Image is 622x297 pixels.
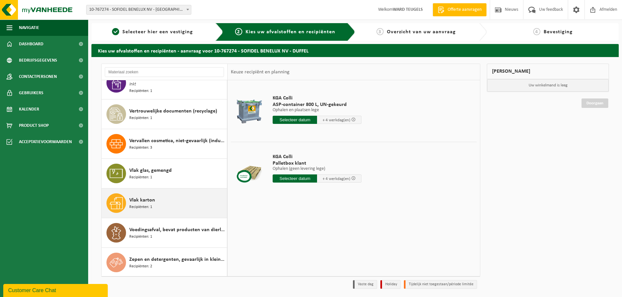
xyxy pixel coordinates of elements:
[393,7,423,12] strong: WARD TEUGELS
[122,29,193,35] span: Selecteer hier een vestiging
[102,129,227,159] button: Vervallen cosmetica, niet-gevaarlijk (industrieel) in kleinverpakking Recipiënten: 3
[102,218,227,248] button: Voedingsafval, bevat producten van dierlijke oorsprong, onverpakt, categorie 3 Recipiënten: 1
[273,108,361,112] p: Ophalen en plaatsen lege
[19,85,43,101] span: Gebruikers
[273,116,317,124] input: Selecteer datum
[404,280,477,289] li: Tijdelijk niet toegestaan/période limitée
[102,159,227,188] button: Vlak glas, gemengd Recipiënten: 1
[102,248,227,277] button: Zepen en detergenten, gevaarlijk in kleinverpakking Recipiënten: 2
[87,5,191,14] span: 10-767274 - SOFIDEL BENELUX NV - DUFFEL
[129,256,225,263] span: Zepen en detergenten, gevaarlijk in kleinverpakking
[19,68,57,85] span: Contactpersonen
[129,167,172,174] span: Vlak glas, gemengd
[86,5,191,15] span: 10-767274 - SOFIDEL BENELUX NV - DUFFEL
[353,280,377,289] li: Vaste dag
[19,134,72,150] span: Acceptatievoorwaarden
[129,196,155,204] span: Vlak karton
[273,95,361,101] span: KGA Colli
[102,99,227,129] button: Vertrouwelijke documenten (recyclage) Recipiënten: 1
[273,167,361,171] p: Ophalen (geen levering lege)
[387,29,456,35] span: Overzicht van uw aanvraag
[129,263,152,270] span: Recipiënten: 2
[91,44,619,57] h2: Kies uw afvalstoffen en recipiënten - aanvraag voor 10-767274 - SOFIDEL BENELUX NV - DUFFEL
[544,29,573,35] span: Bevestiging
[129,226,225,234] span: Voedingsafval, bevat producten van dierlijke oorsprong, onverpakt, categorie 3
[273,101,361,108] span: ASP-container 800 L, UN-gekeurd
[446,7,483,13] span: Offerte aanvragen
[102,188,227,218] button: Vlak karton Recipiënten: 1
[19,52,57,68] span: Bedrijfsgegevens
[246,29,335,35] span: Kies uw afvalstoffen en recipiënten
[129,234,152,240] span: Recipiënten: 1
[95,28,210,36] a: 1Selecteer hier een vestiging
[19,101,39,117] span: Kalender
[112,28,119,35] span: 1
[19,117,49,134] span: Product Shop
[129,137,225,145] span: Vervallen cosmetica, niet-gevaarlijk (industrieel) in kleinverpakking
[323,177,350,181] span: + 4 werkdag(en)
[129,88,152,94] span: Recipiënten: 1
[102,68,227,99] button: Verf, waterbasis Inkt Recipiënten: 1
[376,28,384,35] span: 3
[3,283,109,297] iframe: chat widget
[380,280,401,289] li: Holiday
[273,154,361,160] span: KGA Colli
[487,64,609,79] div: [PERSON_NAME]
[129,107,217,115] span: Vertrouwelijke documenten (recyclage)
[533,28,540,35] span: 4
[433,3,486,16] a: Offerte aanvragen
[273,160,361,167] span: Palletbox klant
[235,28,242,35] span: 2
[129,81,136,88] span: Inkt
[129,204,152,210] span: Recipiënten: 1
[19,20,39,36] span: Navigatie
[129,145,152,151] span: Recipiënten: 3
[228,64,293,80] div: Keuze recipiënt en planning
[487,79,609,92] p: Uw winkelmand is leeg
[19,36,43,52] span: Dashboard
[129,174,152,181] span: Recipiënten: 1
[105,67,224,77] input: Materiaal zoeken
[323,118,350,122] span: + 4 werkdag(en)
[129,115,152,121] span: Recipiënten: 1
[582,98,608,108] a: Doorgaan
[273,174,317,183] input: Selecteer datum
